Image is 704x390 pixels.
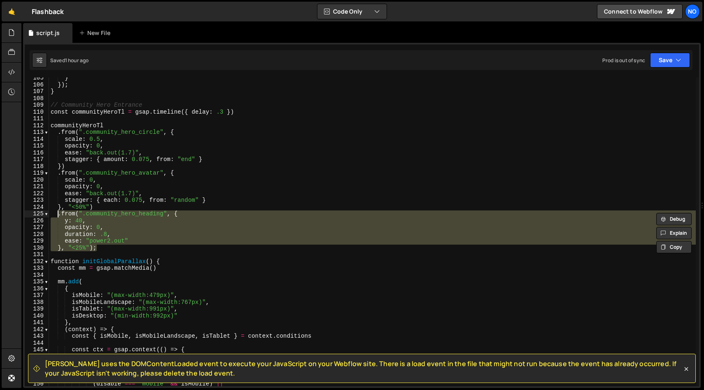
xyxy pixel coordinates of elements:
div: 122 [25,190,49,197]
div: Prod is out of sync [602,57,645,64]
div: 131 [25,251,49,258]
div: 110 [25,109,49,116]
div: 149 [25,374,49,381]
span: [PERSON_NAME] uses the DOMContentLoaded event to execute your JavaScript on your Webflow site. Th... [45,359,682,378]
button: Explain [656,227,692,239]
div: 143 [25,333,49,340]
div: 116 [25,149,49,156]
button: Code Only [317,4,387,19]
div: 132 [25,258,49,265]
div: Flashback [32,7,64,16]
div: 123 [25,197,49,204]
div: Saved [50,57,89,64]
div: 130 [25,245,49,252]
div: 119 [25,170,49,177]
div: 117 [25,156,49,163]
div: 142 [25,326,49,333]
div: 107 [25,88,49,95]
div: 134 [25,272,49,279]
div: 115 [25,142,49,149]
button: Debug [656,213,692,225]
div: 135 [25,278,49,285]
div: 128 [25,231,49,238]
div: 146 [25,353,49,360]
div: 113 [25,129,49,136]
div: 137 [25,292,49,299]
div: 150 [25,381,49,388]
div: 133 [25,265,49,272]
div: 129 [25,238,49,245]
div: 1 hour ago [65,57,89,64]
div: 127 [25,224,49,231]
div: 141 [25,319,49,326]
button: Save [650,53,690,68]
div: 120 [25,177,49,184]
div: 109 [25,102,49,109]
div: 147 [25,360,49,367]
div: 114 [25,136,49,143]
a: Connect to Webflow [597,4,683,19]
div: 112 [25,122,49,129]
div: 140 [25,313,49,320]
div: 106 [25,82,49,89]
div: 121 [25,183,49,190]
div: 118 [25,163,49,170]
div: 126 [25,217,49,224]
div: 148 [25,367,49,374]
div: 111 [25,115,49,122]
div: New File [79,29,114,37]
a: No [685,4,700,19]
div: script.js [36,29,60,37]
div: 124 [25,204,49,211]
button: Copy [656,241,692,253]
div: 105 [25,75,49,82]
div: 145 [25,346,49,353]
div: 138 [25,299,49,306]
a: 🤙 [2,2,22,21]
div: 136 [25,285,49,292]
div: 139 [25,306,49,313]
div: 144 [25,340,49,347]
div: 108 [25,95,49,102]
div: 125 [25,210,49,217]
